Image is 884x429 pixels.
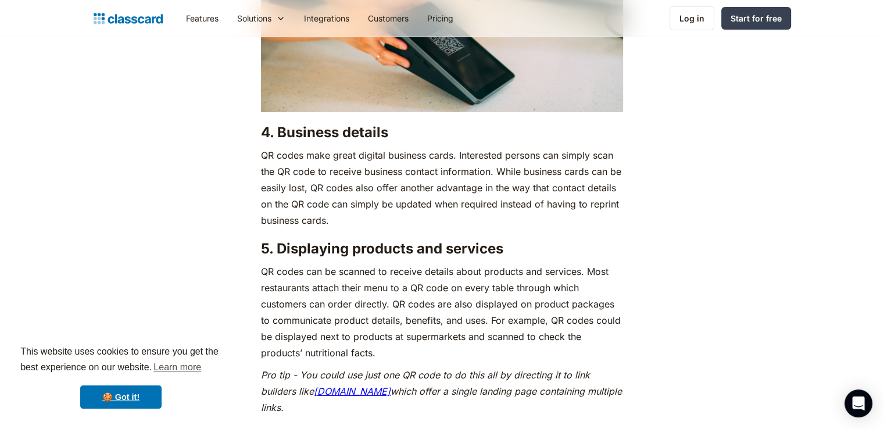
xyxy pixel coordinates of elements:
[314,385,391,397] a: [DOMAIN_NAME]
[261,369,590,397] em: Pro tip - You could use just one QR code to do this all by directing it to link builders like
[20,345,221,376] span: This website uses cookies to ensure you get the best experience on our website.
[295,5,359,31] a: Integrations
[679,12,704,24] div: Log in
[237,12,271,24] div: Solutions
[418,5,463,31] a: Pricing
[359,5,418,31] a: Customers
[94,10,163,27] a: home
[261,385,622,413] em: which offer a single landing page containing multiple links.
[9,334,232,420] div: cookieconsent
[670,6,714,30] a: Log in
[731,12,782,24] div: Start for free
[261,147,623,228] p: QR codes make great digital business cards. Interested persons can simply scan the QR code to rec...
[261,124,623,141] h3: 4. Business details
[228,5,295,31] div: Solutions
[844,389,872,417] div: Open Intercom Messenger
[721,7,791,30] a: Start for free
[177,5,228,31] a: Features
[261,240,623,258] h3: 5. Displaying products and services
[80,385,162,409] a: dismiss cookie message
[261,263,623,361] p: QR codes can be scanned to receive details about products and services. Most restaurants attach t...
[152,359,203,376] a: learn more about cookies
